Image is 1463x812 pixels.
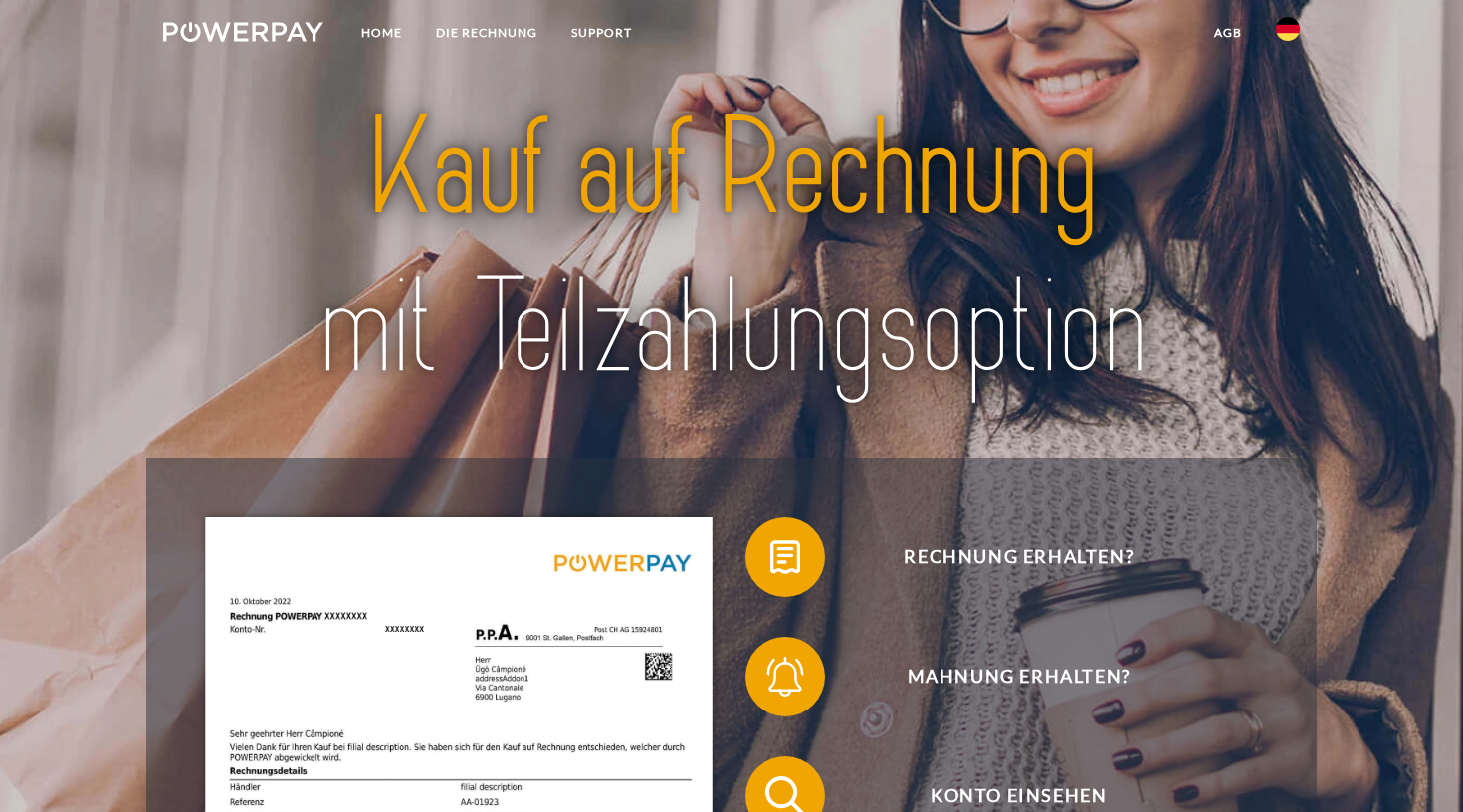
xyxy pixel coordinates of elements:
span: Mahnung erhalten? [775,637,1263,716]
img: qb_bell.svg [760,652,810,702]
img: title-powerpay_de.svg [219,82,1244,415]
img: logo-powerpay-white.svg [163,22,323,42]
span: Rechnung erhalten? [775,517,1263,597]
a: DIE RECHNUNG [419,15,554,51]
a: agb [1197,15,1259,51]
a: SUPPORT [554,15,649,51]
button: Rechnung erhalten? [745,517,1263,597]
button: Mahnung erhalten? [745,637,1263,716]
img: de [1276,17,1300,41]
img: qb_bill.svg [760,532,810,582]
a: Home [344,15,419,51]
